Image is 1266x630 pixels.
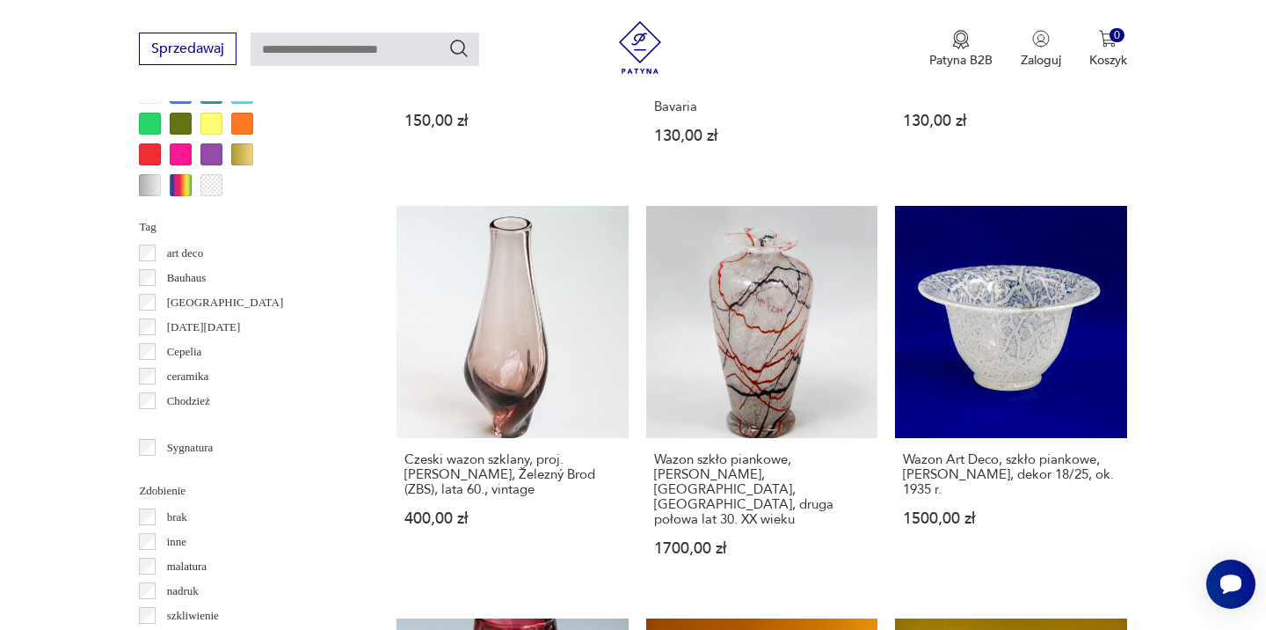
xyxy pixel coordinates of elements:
[167,416,209,436] p: Ćmielów
[903,452,1118,497] h3: Wazon Art Deco, szkło piankowe, [PERSON_NAME], dekor 18/25, ok. 1935 r.
[167,342,202,362] p: Cepelia
[139,33,236,65] button: Sprzedawaj
[1021,30,1061,69] button: Zaloguj
[404,511,620,526] p: 400,00 zł
[654,128,869,143] p: 130,00 zł
[167,532,186,552] p: inne
[1089,52,1127,69] p: Koszyk
[167,582,199,601] p: nadruk
[167,293,284,312] p: [GEOGRAPHIC_DATA]
[929,52,993,69] p: Patyna B2B
[929,30,993,69] button: Patyna B2B
[404,452,620,497] h3: Czeski wazon szklany, proj. [PERSON_NAME], Železný Brod (ZBS), lata 60., vintage
[614,21,666,74] img: Patyna - sklep z meblami i dekoracjami vintage
[448,38,469,59] button: Szukaj
[167,367,209,386] p: ceramika
[903,511,1118,526] p: 1500,00 zł
[895,206,1126,590] a: Wazon Art Deco, szkło piankowe, Johann Loetz Witwe, dekor 18/25, ok. 1935 r.Wazon Art Deco, szkło...
[929,30,993,69] a: Ikona medaluPatyna B2B
[646,206,877,590] a: Wazon szkło piankowe, Johann Lötz Witwe, Klostermühle, Czechy, druga połowa lat 30. XX wiekuWazon...
[397,206,628,590] a: Czeski wazon szklany, proj. Miloslav Klinger, Železný Brod (ZBS), lata 60., vintageCzeski wazon s...
[1099,30,1117,48] img: Ikona koszyka
[167,606,219,626] p: szkliwienie
[1089,30,1127,69] button: 0Koszyk
[654,541,869,556] p: 1700,00 zł
[167,244,204,263] p: art deco
[952,30,970,49] img: Ikona medalu
[654,452,869,527] h3: Wazon szkło piankowe, [PERSON_NAME], [GEOGRAPHIC_DATA], [GEOGRAPHIC_DATA], druga połowa lat 30. X...
[1021,52,1061,69] p: Zaloguj
[139,44,236,56] a: Sprzedawaj
[404,114,620,128] p: 150,00 zł
[167,392,210,411] p: Chodzież
[139,217,354,237] p: Tag
[1032,30,1050,48] img: Ikonka użytkownika
[167,508,187,527] p: brak
[167,557,207,576] p: malatura
[167,268,207,288] p: Bauhaus
[903,114,1118,128] p: 130,00 zł
[167,318,241,337] p: [DATE][DATE]
[167,438,214,458] p: Sygnatura
[1206,560,1255,609] iframe: Smartsupp widget button
[1110,28,1124,43] div: 0
[139,481,354,501] p: Zdobienie
[654,84,869,114] h3: Wazon porcelanowy Royal KPM Bavaria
